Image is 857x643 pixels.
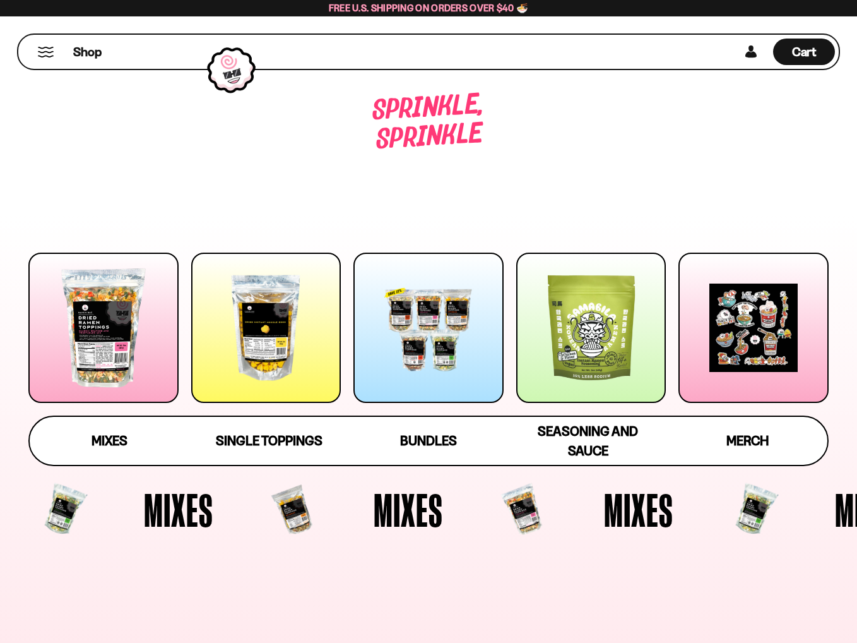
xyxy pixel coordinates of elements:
span: Merch [726,433,769,448]
span: Mixes [604,486,673,533]
span: Free U.S. Shipping on Orders over $40 🍜 [329,2,529,14]
a: Bundles [349,417,509,465]
span: Seasoning and Sauce [538,423,638,459]
a: Seasoning and Sauce [508,417,668,465]
a: Merch [668,417,827,465]
span: Mixes [144,486,213,533]
span: Cart [792,44,817,59]
div: Cart [773,35,835,69]
span: Mixes [374,486,443,533]
span: Single Toppings [216,433,322,448]
button: Mobile Menu Trigger [37,47,54,57]
a: Mixes [30,417,189,465]
a: Shop [73,39,102,65]
a: Single Toppings [189,417,349,465]
span: Mixes [92,433,127,448]
span: Bundles [400,433,457,448]
span: Shop [73,44,102,61]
